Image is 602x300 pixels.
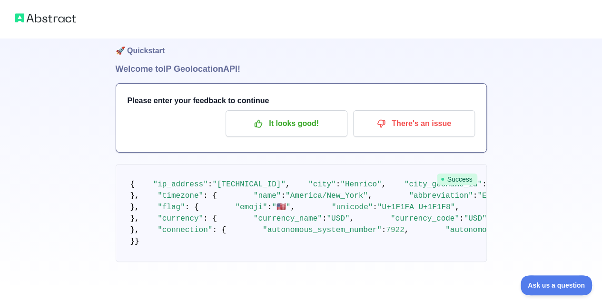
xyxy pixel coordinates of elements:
[521,275,592,295] iframe: Toggle Customer Support
[254,192,281,200] span: "name"
[377,203,455,212] span: "U+1F1FA U+1F1F8"
[185,203,199,212] span: : {
[405,180,482,189] span: "city_geoname_id"
[267,203,272,212] span: :
[445,226,592,234] span: "autonomous_system_organization"
[226,110,347,137] button: It looks good!
[336,180,341,189] span: :
[382,226,386,234] span: :
[391,214,459,223] span: "currency_code"
[116,62,487,76] h1: Welcome to IP Geolocation API!
[281,192,286,200] span: :
[130,180,135,189] span: {
[437,174,477,185] span: Success
[272,203,290,212] span: "🇺🇸"
[340,180,381,189] span: "Henrico"
[158,214,203,223] span: "currency"
[286,192,368,200] span: "America/New_York"
[373,203,377,212] span: :
[322,214,327,223] span: :
[212,226,226,234] span: : {
[482,180,487,189] span: :
[332,203,373,212] span: "unicode"
[368,192,373,200] span: ,
[477,192,500,200] span: "EDT"
[15,11,76,25] img: Abstract logo
[409,192,473,200] span: "abbreviation"
[116,26,487,62] h1: 🚀 Quickstart
[233,116,340,132] p: It looks good!
[290,203,295,212] span: ,
[464,214,486,223] span: "USD"
[326,214,349,223] span: "USD"
[349,214,354,223] span: ,
[263,226,382,234] span: "autonomous_system_number"
[386,226,404,234] span: 7922
[208,180,213,189] span: :
[153,180,208,189] span: "ip_address"
[128,95,475,106] h3: Please enter your feedback to continue
[473,192,478,200] span: :
[382,180,386,189] span: ,
[158,192,203,200] span: "timezone"
[286,180,290,189] span: ,
[308,180,336,189] span: "city"
[235,203,267,212] span: "emoji"
[158,203,185,212] span: "flag"
[405,226,409,234] span: ,
[455,203,460,212] span: ,
[158,226,212,234] span: "connection"
[353,110,475,137] button: There's an issue
[360,116,468,132] p: There's an issue
[254,214,322,223] span: "currency_name"
[203,214,217,223] span: : {
[212,180,286,189] span: "[TECHNICAL_ID]"
[203,192,217,200] span: : {
[459,214,464,223] span: :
